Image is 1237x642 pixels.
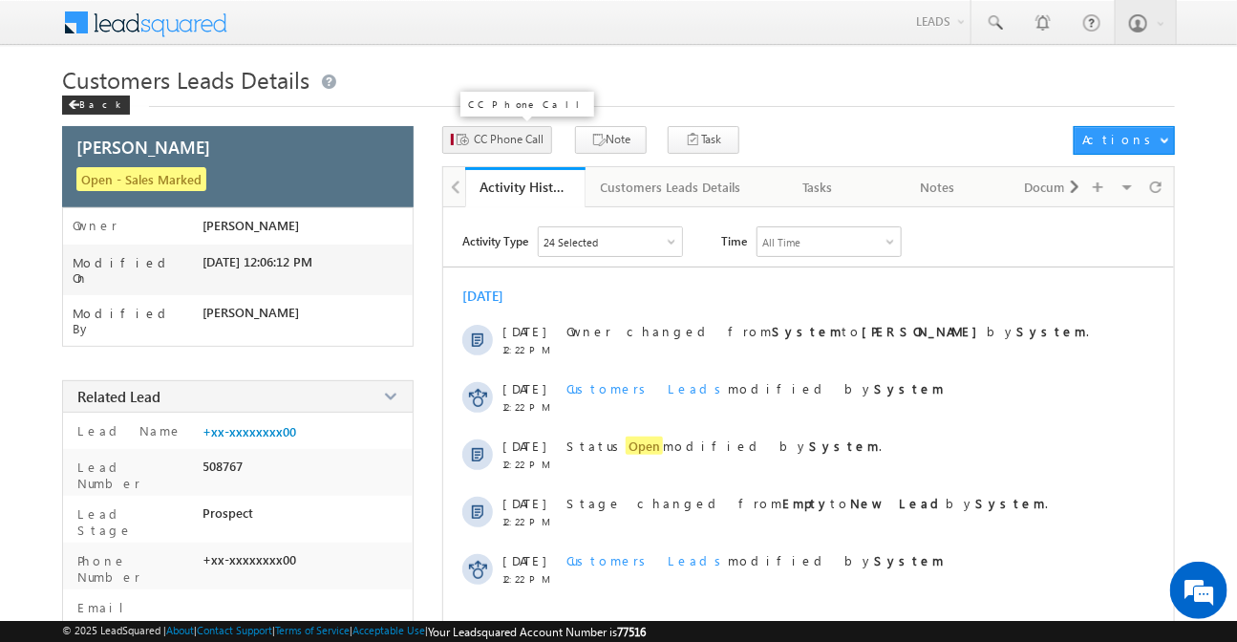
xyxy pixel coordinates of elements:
div: [DATE] [462,287,524,305]
div: Customers Leads Details [601,176,741,199]
span: [DATE] [502,380,545,396]
span: Stage changed from to by . [566,495,1048,511]
strong: System [772,323,842,339]
span: 12:22 PM [502,573,560,585]
span: [DATE] [502,552,545,568]
strong: System [975,495,1045,511]
span: Open - Sales Marked [76,167,206,191]
span: Time [721,226,747,255]
span: 12:22 PM [502,459,560,470]
span: modified by [566,380,944,396]
button: Actions [1074,126,1175,155]
span: 508767 [203,459,243,474]
button: CC Phone Call [442,126,552,154]
span: [PERSON_NAME] [76,135,210,159]
button: Note [575,126,647,154]
span: 77516 [617,625,646,639]
div: Tasks [774,176,862,199]
span: 12:22 PM [502,401,560,413]
a: Customers Leads Details [586,167,758,207]
span: Activity Type [462,226,528,255]
span: Related Lead [77,387,160,406]
div: Activity History [480,178,571,196]
span: Status modified by . [566,437,882,455]
label: Owner [73,218,117,233]
button: Task [668,126,739,154]
span: Prospect [203,505,253,521]
a: Documents [998,167,1119,207]
strong: System [874,552,944,568]
a: +xx-xxxxxxxx00 [203,424,296,439]
span: [DATE] 12:06:12 PM [203,254,312,269]
span: 12:22 PM [502,516,560,527]
label: Phone Number [73,552,195,585]
span: Owner changed from to by . [566,323,1089,339]
a: Acceptable Use [352,624,425,636]
strong: [PERSON_NAME] [862,323,987,339]
a: Activity History [465,167,586,207]
span: Customers Leads [566,380,728,396]
span: Customers Leads [566,552,728,568]
div: Back [62,96,130,115]
div: 24 Selected [544,236,598,248]
strong: System [809,438,879,454]
a: About [166,624,194,636]
a: Terms of Service [275,624,350,636]
span: +xx-xxxxxxxx00 [203,552,296,567]
strong: Empty [782,495,830,511]
label: Modified On [73,255,203,286]
label: Email [73,599,139,615]
div: Owner Changed,Status Changed,Stage Changed,Source Changed,Notes & 19 more.. [539,227,682,256]
span: [DATE] [502,495,545,511]
span: [DATE] [502,323,545,339]
span: © 2025 LeadSquared | | | | | [62,624,646,639]
label: Lead Name [73,422,182,439]
a: Tasks [758,167,879,207]
label: Lead Number [73,459,195,491]
strong: New Lead [850,495,946,511]
p: CC Phone Call [468,97,587,111]
a: Contact Support [197,624,272,636]
div: Actions [1082,131,1158,148]
span: Open [626,437,663,455]
a: Notes [878,167,998,207]
span: CC Phone Call [474,131,544,148]
div: Notes [893,176,981,199]
div: All Time [762,236,800,248]
span: [PERSON_NAME] [203,218,299,233]
strong: System [1016,323,1086,339]
span: [DATE] [502,438,545,454]
strong: System [874,380,944,396]
span: 12:22 PM [502,344,560,355]
label: Lead Stage [73,505,195,538]
label: Modified By [73,306,203,336]
span: Your Leadsquared Account Number is [428,625,646,639]
span: Customers Leads Details [62,64,309,95]
span: modified by [566,552,944,568]
span: [PERSON_NAME] [203,305,299,320]
div: Documents [1013,176,1101,199]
